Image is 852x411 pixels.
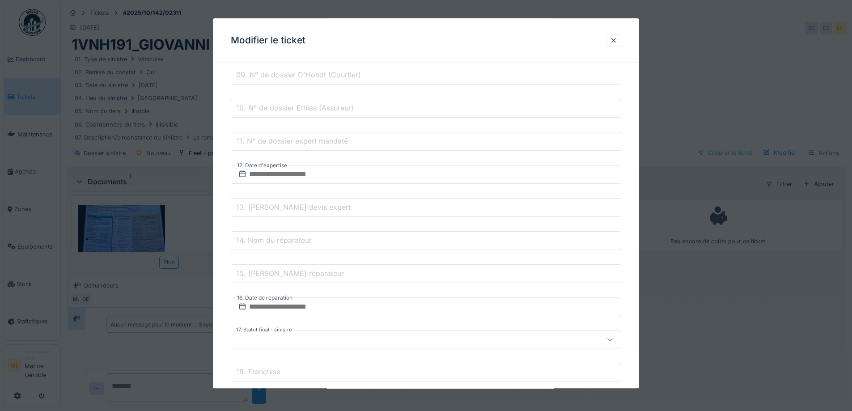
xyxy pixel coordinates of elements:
[234,326,294,334] label: 17. Statut final - sinistre
[234,367,282,377] label: 18. Franchise
[236,293,293,303] label: 16. Date de réparation
[231,35,305,46] h3: Modifier le ticket
[234,202,352,213] label: 13. [PERSON_NAME] devis expert
[236,161,288,171] label: 12. Date d'expertise
[234,268,346,279] label: 15. [PERSON_NAME] réparateur
[234,136,350,147] label: 11. N° de dossier expert mandaté
[234,70,363,81] label: 09. N° de dossier D'Hondt (Courtier)
[234,235,314,246] label: 14. Nom du réparateur
[234,103,356,114] label: 10. N° de dossier Ethias (Assureur)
